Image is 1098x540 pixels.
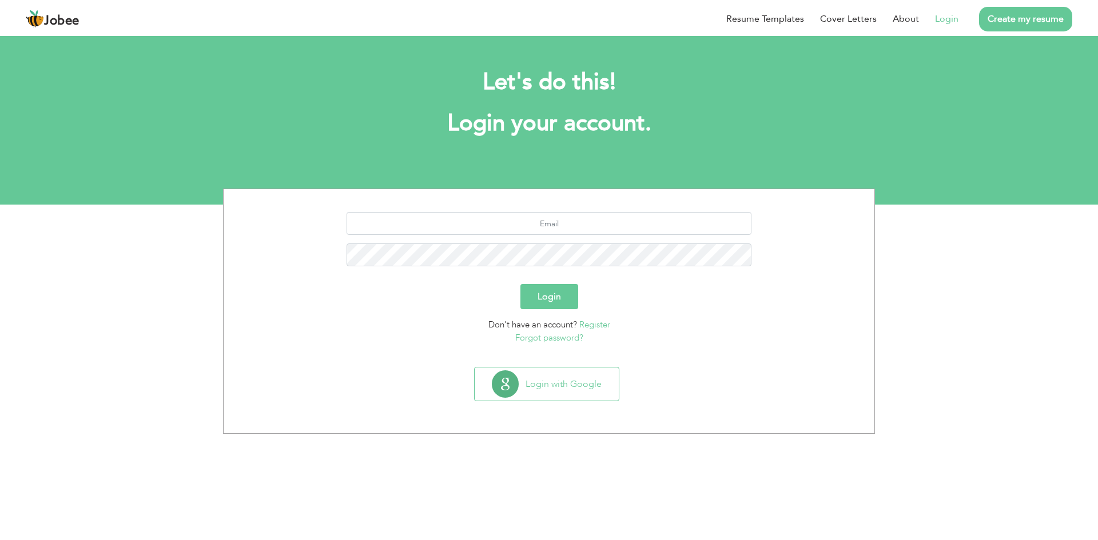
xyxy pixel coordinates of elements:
a: Create my resume [979,7,1072,31]
a: Resume Templates [726,12,804,26]
a: Cover Letters [820,12,877,26]
a: Register [579,319,610,330]
h2: Let's do this! [240,67,858,97]
a: About [893,12,919,26]
a: Jobee [26,10,79,28]
input: Email [347,212,752,235]
img: jobee.io [26,10,44,28]
h1: Login your account. [240,109,858,138]
a: Forgot password? [515,332,583,343]
button: Login with Google [475,367,619,401]
button: Login [520,284,578,309]
span: Jobee [44,15,79,27]
a: Login [935,12,958,26]
span: Don't have an account? [488,319,577,330]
